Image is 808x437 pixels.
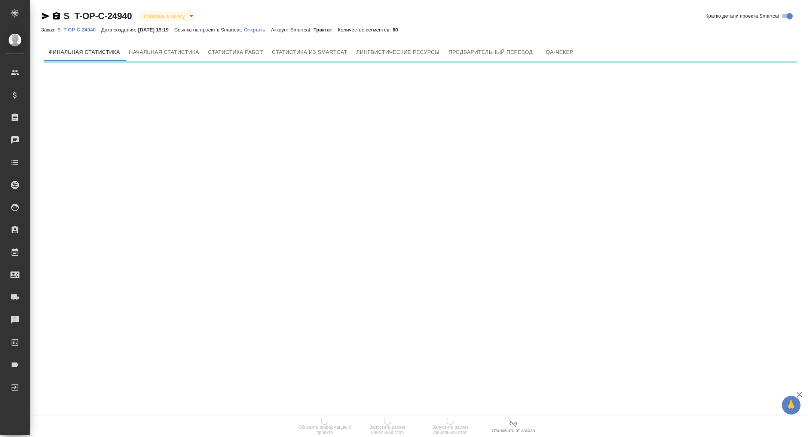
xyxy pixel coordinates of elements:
span: 🙏 [785,397,798,413]
a: S_T-OP-C-24940 [57,26,101,33]
a: S_T-OP-C-24940 [64,11,132,21]
span: Начальная статистика [129,48,199,57]
p: Количество сегментов: [338,27,392,33]
span: Предварительный перевод [449,48,533,57]
span: Запустить расчет начальной стат. [361,425,414,435]
p: Трактат [313,27,338,33]
button: Запустить расчет финальной стат. [419,416,482,437]
button: Отключить от заказа [482,416,545,437]
span: Обновить информацию о проекте [298,425,352,435]
span: Финальная статистика [49,48,120,57]
button: Скопировать ссылку [52,12,61,21]
p: Ссылка на проект в Smartcat: [174,27,244,33]
button: Привязан к заказу [142,13,187,19]
button: Обновить информацию о проекте [293,416,356,437]
p: S_T-OP-C-24940 [57,27,101,33]
button: Запустить расчет начальной стат. [356,416,419,437]
button: 🙏 [782,396,801,415]
p: Заказ: [41,27,57,33]
p: 60 [392,27,404,33]
p: Дата создания: [101,27,138,33]
span: Статистика работ [208,48,263,57]
p: [DATE] 19:19 [138,27,174,33]
span: QA-чекер [542,48,578,57]
p: Аккаунт Smartcat: [271,27,313,33]
span: Лингвистические ресурсы [356,48,440,57]
a: Открыть [244,26,271,33]
div: Привязан к заказу [138,11,196,21]
span: Запустить расчет финальной стат. [423,425,477,435]
button: Скопировать ссылку для ЯМессенджера [41,12,50,21]
span: Статистика из Smartcat [272,48,347,57]
span: Отключить от заказа [492,428,535,433]
span: Кратко детали проекта Smartcat [706,12,779,20]
p: Открыть [244,27,271,33]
